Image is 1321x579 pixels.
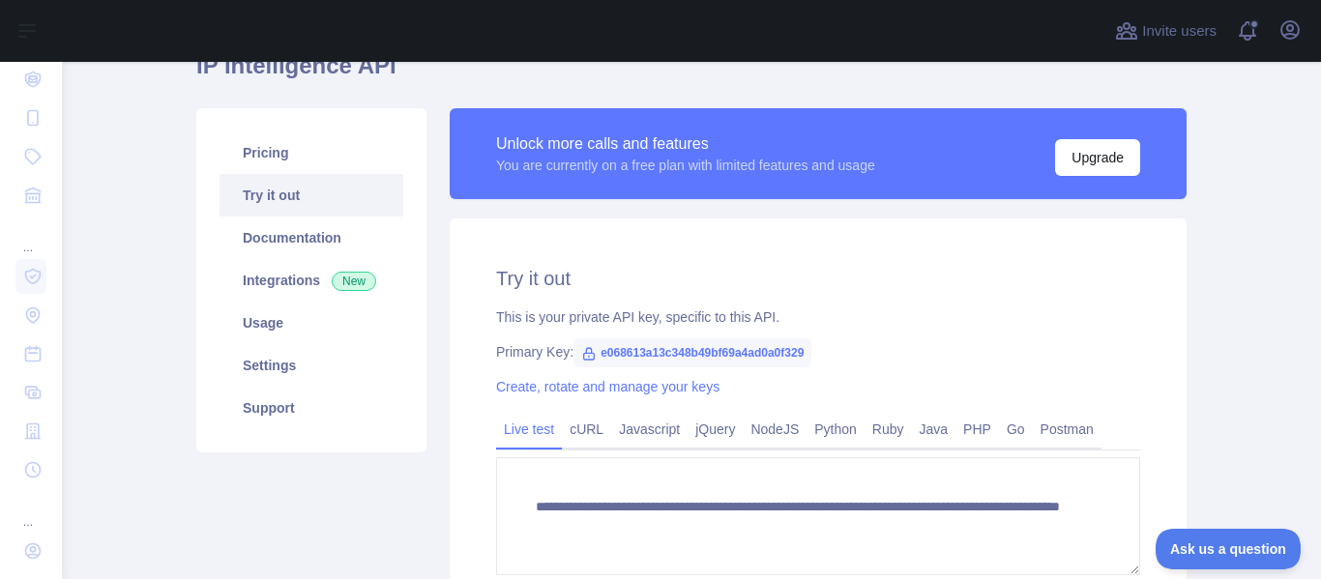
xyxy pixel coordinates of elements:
[496,156,875,175] div: You are currently on a free plan with limited features and usage
[220,131,403,174] a: Pricing
[562,414,611,445] a: cURL
[220,174,403,217] a: Try it out
[865,414,912,445] a: Ruby
[496,414,562,445] a: Live test
[1142,20,1217,43] span: Invite users
[743,414,807,445] a: NodeJS
[496,265,1140,292] h2: Try it out
[611,414,688,445] a: Javascript
[332,272,376,291] span: New
[496,307,1140,327] div: This is your private API key, specific to this API.
[15,217,46,255] div: ...
[573,338,811,367] span: e068613a13c348b49bf69a4ad0a0f329
[1111,15,1220,46] button: Invite users
[1033,414,1101,445] a: Postman
[220,217,403,259] a: Documentation
[496,379,719,394] a: Create, rotate and manage your keys
[807,414,865,445] a: Python
[220,259,403,302] a: Integrations New
[196,50,1187,97] h1: IP Intelligence API
[1156,529,1302,569] iframe: Toggle Customer Support
[220,302,403,344] a: Usage
[496,132,875,156] div: Unlock more calls and features
[496,342,1140,362] div: Primary Key:
[15,491,46,530] div: ...
[955,414,999,445] a: PHP
[688,414,743,445] a: jQuery
[1055,139,1140,176] button: Upgrade
[220,344,403,387] a: Settings
[912,414,956,445] a: Java
[999,414,1033,445] a: Go
[220,387,403,429] a: Support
